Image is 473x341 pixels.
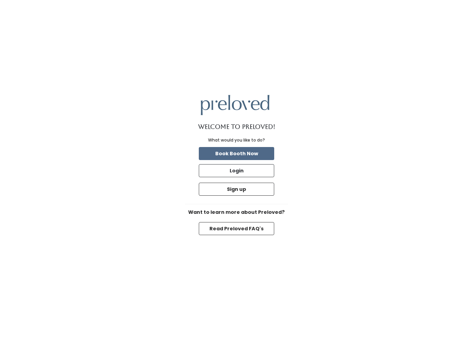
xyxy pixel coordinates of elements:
[199,183,274,196] button: Sign up
[201,95,269,115] img: preloved logo
[197,181,276,197] a: Sign up
[197,163,276,179] a: Login
[199,222,274,235] button: Read Preloved FAQ's
[198,123,275,130] h1: Welcome to Preloved!
[199,164,274,177] button: Login
[208,137,265,143] div: What would you like to do?
[199,147,274,160] button: Book Booth Now
[185,210,288,215] h6: Want to learn more about Preloved?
